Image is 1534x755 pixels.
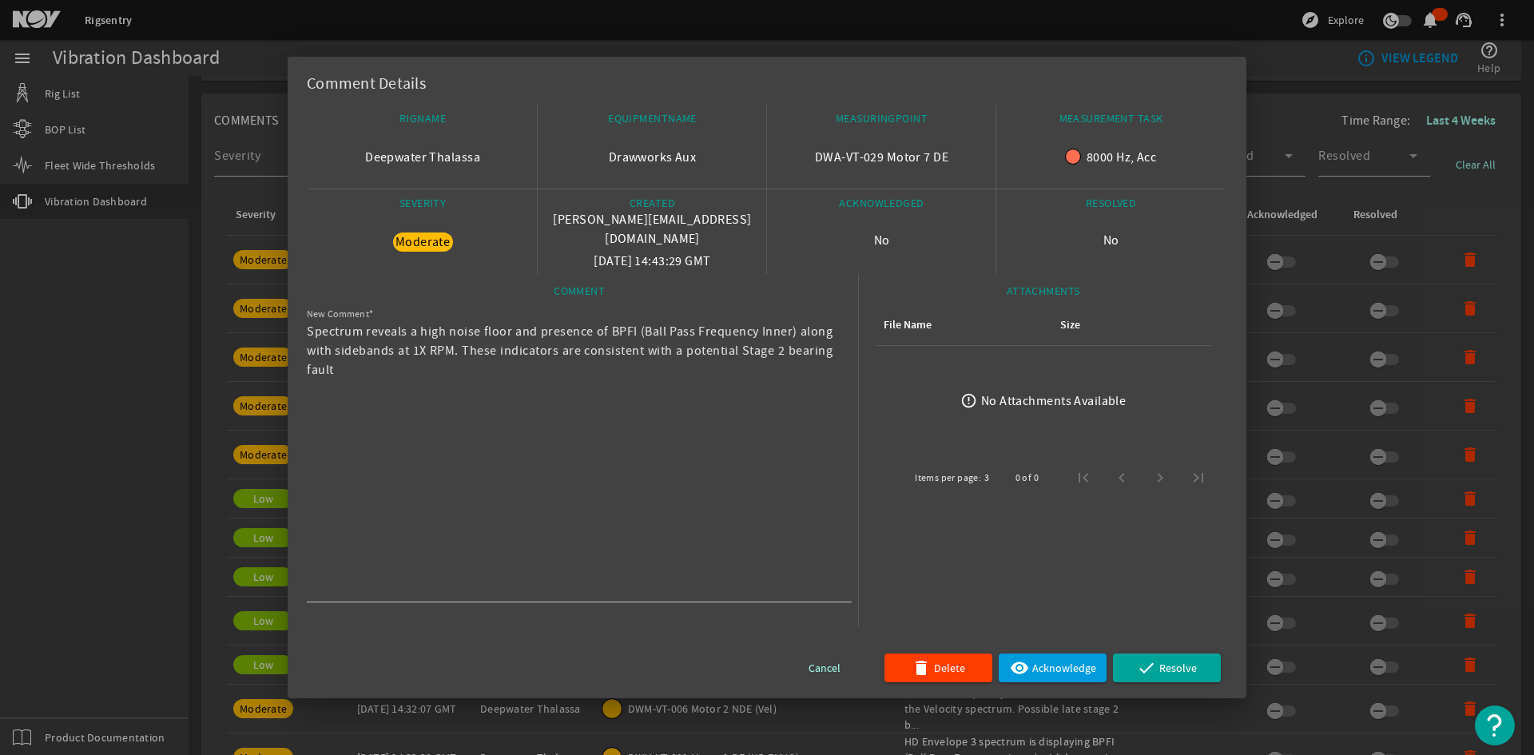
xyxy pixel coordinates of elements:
[544,196,761,217] div: CREATED
[773,111,990,132] div: MEASURINGPOINT
[960,392,977,409] mat-icon: error_outline
[884,316,932,334] div: File Name
[999,654,1107,682] button: Acknowledge
[884,654,992,682] button: Delete
[934,658,965,678] span: Delete
[288,57,1246,104] div: Comment Details
[1475,705,1515,745] button: Open Resource Center
[1015,470,1039,486] div: 0 of 0
[544,252,761,271] p: [DATE] 14:43:29 GMT
[1113,654,1221,682] button: Resolve
[1010,658,1029,678] mat-icon: visibility
[981,391,1127,411] div: No Attachments Available
[544,210,761,248] p: [PERSON_NAME][EMAIL_ADDRESS][DOMAIN_NAME]
[307,284,852,304] div: COMMENT
[314,132,531,183] div: Deepwater Thalassa
[544,111,761,132] div: EQUIPMENTNAME
[915,470,981,486] div: Items per page:
[1159,658,1197,678] span: Resolve
[1087,149,1156,165] span: 8000 Hz, Acc
[395,234,451,250] span: Moderate
[773,132,990,183] div: DWA-VT-029 Motor 7 DE
[874,231,890,250] p: No
[809,658,841,678] span: Cancel
[314,111,531,132] div: RIGNAME
[912,658,931,678] mat-icon: delete
[1137,658,1156,678] mat-icon: done
[314,196,531,217] div: SEVERITY
[770,654,878,682] button: Cancel
[862,284,1224,304] div: ATTACHMENTS
[1003,196,1219,217] div: RESOLVED
[307,308,369,320] mat-label: New Comment
[773,196,990,217] div: ACKNOWLEDGED
[984,470,989,486] div: 3
[1003,111,1219,132] div: MEASUREMENT TASK
[1032,658,1096,678] span: Acknowledge
[1060,316,1080,334] div: Size
[544,132,761,183] div: Drawworks Aux
[1103,231,1119,250] p: No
